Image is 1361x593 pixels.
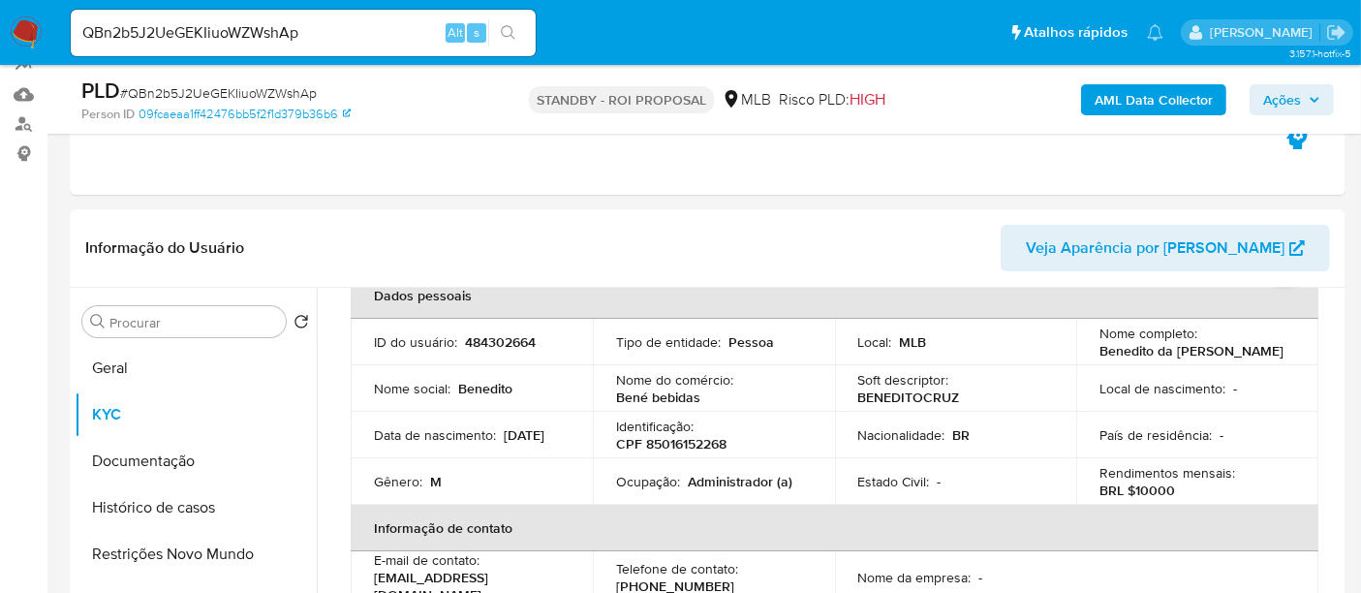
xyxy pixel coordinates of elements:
p: M [430,473,442,490]
span: HIGH [850,88,885,110]
button: Restrições Novo Mundo [75,531,317,577]
p: Bené bebidas [616,389,700,406]
span: 3.157.1-hotfix-5 [1289,46,1351,61]
p: País de residência : [1099,426,1212,444]
b: AML Data Collector [1095,84,1213,115]
p: STANDBY - ROI PROPOSAL [529,86,714,113]
a: Sair [1326,22,1346,43]
button: Ações [1250,84,1334,115]
p: BENEDITOCRUZ [858,389,960,406]
p: Local de nascimento : [1099,380,1225,397]
span: # QBn2b5J2UeGEKIiuoWZWshAp [120,83,317,103]
p: Nome social : [374,380,450,397]
p: Data de nascimento : [374,426,496,444]
p: Estado Civil : [858,473,930,490]
p: Gênero : [374,473,422,490]
p: Nome completo : [1099,325,1197,342]
b: Person ID [81,106,135,123]
span: Veja Aparência por [PERSON_NAME] [1026,225,1284,271]
p: Tipo de entidade : [616,333,721,351]
p: - [938,473,942,490]
span: Atalhos rápidos [1024,22,1128,43]
p: erico.trevizan@mercadopago.com.br [1210,23,1319,42]
p: - [979,569,983,586]
th: Informação de contato [351,505,1318,551]
h1: Informação do Usuário [85,238,244,258]
p: BR [953,426,971,444]
input: Procurar [109,314,278,331]
p: Rendimentos mensais : [1099,464,1235,482]
p: Telefone de contato : [616,560,738,577]
p: MLB [900,333,927,351]
a: 09fcaeaa1ff42476bb5f2f1d379b36b6 [139,106,351,123]
button: Veja Aparência por [PERSON_NAME] [1001,225,1330,271]
p: BRL $10000 [1099,482,1175,499]
a: Notificações [1147,24,1163,41]
p: ID do usuário : [374,333,457,351]
p: Pessoa [728,333,774,351]
p: Ocupação : [616,473,680,490]
span: Alt [448,23,463,42]
th: Dados pessoais [351,272,1318,319]
button: AML Data Collector [1081,84,1226,115]
p: Identificação : [616,418,694,435]
button: KYC [75,391,317,438]
span: s [474,23,479,42]
p: Administrador (a) [688,473,792,490]
p: Soft descriptor : [858,371,949,389]
p: Benedito [458,380,512,397]
p: Local : [858,333,892,351]
button: Documentação [75,438,317,484]
p: Nome do comércio : [616,371,733,389]
p: 484302664 [465,333,536,351]
p: Benedito da [PERSON_NAME] [1099,342,1284,359]
p: - [1233,380,1237,397]
span: Ações [1263,84,1301,115]
input: Pesquise usuários ou casos... [71,20,536,46]
p: CPF 85016152268 [616,435,727,453]
span: Risco PLD: [779,89,885,110]
button: Retornar ao pedido padrão [294,314,309,335]
p: [DATE] [504,426,544,444]
p: E-mail de contato : [374,551,479,569]
p: Nome da empresa : [858,569,972,586]
p: - [1220,426,1223,444]
button: Procurar [90,314,106,329]
b: PLD [81,75,120,106]
button: search-icon [488,19,528,47]
div: MLB [722,89,771,110]
button: Geral [75,345,317,391]
p: Nacionalidade : [858,426,945,444]
button: Histórico de casos [75,484,317,531]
